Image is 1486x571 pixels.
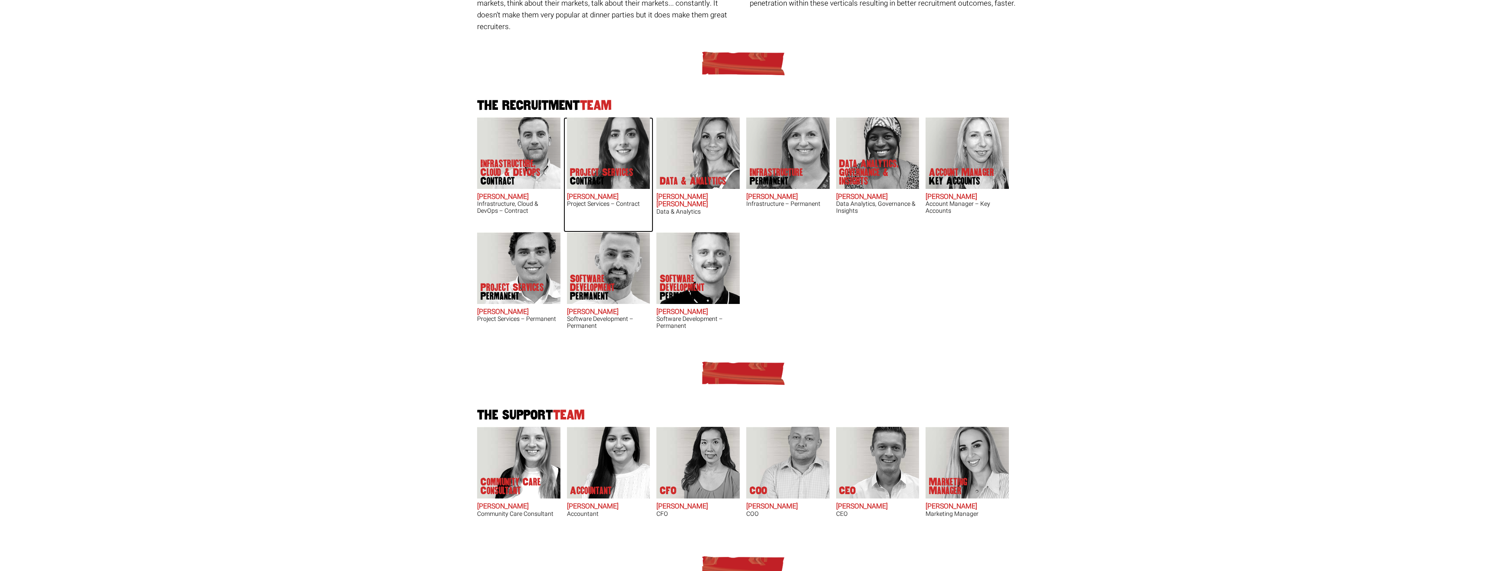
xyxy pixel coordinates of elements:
[929,168,994,185] p: Account Manager
[477,201,560,214] h3: Infrastructure, Cloud & DevOps – Contract
[836,503,919,511] h2: [PERSON_NAME]
[750,168,803,185] p: Infrastructure
[929,177,994,185] span: Key Accounts
[746,201,830,207] h3: Infrastructure – Permanent
[656,117,740,189] img: Anna-Maria Julie does Data & Analytics
[926,427,1009,498] img: Monique Rodrigues does Marketing Manager
[481,292,544,300] span: Permanent
[477,316,560,322] h3: Project Services – Permanent
[553,408,585,422] span: Team
[567,117,650,189] img: Claire Sheerin does Project Services Contract
[746,511,830,517] h3: COO
[570,274,639,300] p: Software Development
[487,427,560,498] img: Anna Reddy does Community Care Consultant
[926,503,1009,511] h2: [PERSON_NAME]
[570,292,639,300] span: Permanent
[567,308,650,316] h2: [PERSON_NAME]
[656,208,740,215] h3: Data & Analytics
[660,486,676,495] p: CFO
[477,511,560,517] h3: Community Care Consultant
[660,292,729,300] span: Permanent
[750,177,803,185] span: Permanent
[567,316,650,329] h3: Software Development – Permanent
[836,201,919,214] h3: Data Analytics, Governance & Insights
[660,177,726,185] p: Data & Analytics
[474,409,1012,422] h2: The Support
[477,193,560,201] h2: [PERSON_NAME]
[656,193,740,208] h2: [PERSON_NAME] [PERSON_NAME]
[926,193,1009,201] h2: [PERSON_NAME]
[926,117,1009,189] img: Frankie Gaffney's our Account Manager Key Accounts
[660,274,729,300] p: Software Development
[477,232,560,304] img: Sam McKay does Project Services Permanent
[481,478,550,495] p: Community Care Consultant
[750,486,767,495] p: COO
[666,427,740,498] img: Laura Yang's our CFO
[839,486,856,495] p: CEO
[477,308,560,316] h2: [PERSON_NAME]
[481,159,550,185] p: Infrastructure, Cloud & DevOps
[567,503,650,511] h2: [PERSON_NAME]
[567,201,650,207] h3: Project Services – Contract
[839,159,909,185] p: Data Analytics, Governance & Insights
[474,99,1012,112] h2: The Recruitment
[845,427,919,498] img: Geoff Millar's our CEO
[656,316,740,329] h3: Software Development – Permanent
[481,283,544,300] p: Project Services
[656,308,740,316] h2: [PERSON_NAME]
[746,503,830,511] h2: [PERSON_NAME]
[656,503,740,511] h2: [PERSON_NAME]
[746,193,830,201] h2: [PERSON_NAME]
[580,98,612,112] span: Team
[567,193,650,201] h2: [PERSON_NAME]
[656,511,740,517] h3: CFO
[570,486,612,495] p: Accountant
[576,427,650,498] img: Simran Kaur does Accountant
[836,193,919,201] h2: [PERSON_NAME]
[567,232,650,304] img: Liam Cox does Software Development Permanent
[477,117,560,189] img: Adam Eshet does Infrastructure, Cloud & DevOps Contract
[477,503,560,511] h2: [PERSON_NAME]
[481,177,550,185] span: Contract
[836,511,919,517] h3: CEO
[746,117,830,189] img: Amanda Evans's Our Infrastructure Permanent
[570,177,633,185] span: Contract
[656,232,740,304] img: Sam Williamson does Software Development Permanent
[756,427,830,498] img: Simon Moss's our COO
[926,201,1009,214] h3: Account Manager – Key Accounts
[567,511,650,517] h3: Accountant
[570,168,633,185] p: Project Services
[836,117,919,189] img: Chipo Riva does Data Analytics, Governance & Insights
[929,478,998,495] p: Marketing Manager
[926,511,1009,517] h3: Marketing Manager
